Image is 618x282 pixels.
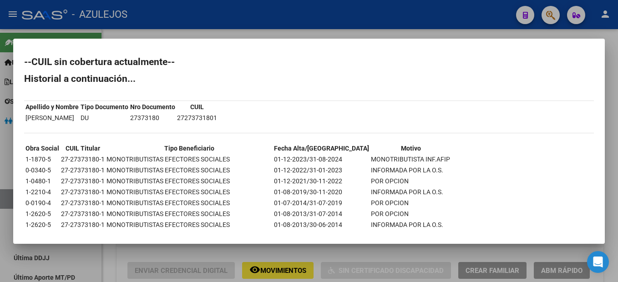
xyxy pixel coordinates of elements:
td: 01-12-2022/31-01-2023 [274,165,370,175]
td: INFORMADA POR LA O.S. [370,165,451,175]
td: 01-12-2023/31-08-2024 [274,154,370,164]
td: INFORMADA POR LA O.S. [370,220,451,230]
td: MONOTRIBUTISTAS EFECTORES SOCIALES [106,220,273,230]
th: CUIL Titular [61,143,105,153]
th: Tipo Documento [80,102,129,112]
td: 27-27373180-1 [61,198,105,208]
td: 0-0340-5 [25,165,60,175]
td: MONOTRIBUTISTAS EFECTORES SOCIALES [106,198,273,208]
td: 01-08-2013/30-06-2014 [274,220,370,230]
h2: --CUIL sin cobertura actualmente-- [24,57,594,66]
td: 23-22479609-9 [61,231,105,241]
td: 01-03-2011/31-01-2013 [274,231,370,241]
th: Nro Documento [130,102,176,112]
th: Apellido y Nombre [25,102,79,112]
td: 1-2620-5 [25,220,60,230]
td: 27-27373180-1 [61,154,105,164]
div: Open Intercom Messenger [587,251,609,273]
td: 1-2210-4 [25,187,60,197]
h2: Historial a continuación... [24,74,594,83]
td: 27-27373180-1 [61,165,105,175]
td: MONOTRIBUTISTAS EFECTORES SOCIALES [106,154,273,164]
th: CUIL [177,102,218,112]
th: Obra Social [25,143,60,153]
td: SIN DECLARACION JURADA [370,231,451,241]
td: 1-0480-1 [25,176,60,186]
td: 27-27373180-1 [61,187,105,197]
td: 27-27373180-1 [61,176,105,186]
td: 1-1870-5 [25,154,60,164]
td: 0-0190-4 [25,198,60,208]
td: MONOTRIBUTISTAS EFECTORES SOCIALES [106,209,273,219]
td: 27-27373180-1 [61,209,105,219]
td: POR OPCION [370,176,451,186]
th: Motivo [370,143,451,153]
td: 27373180 [130,113,176,123]
td: MONOTRIBUTISTAS EFECTORES SOCIALES [106,187,273,197]
td: MONOTRIBUTISTAS EFECTORES SOCIALES [106,176,273,186]
td: INFORMADA POR LA O.S. [370,187,451,197]
td: 01-08-2019/30-11-2020 [274,187,370,197]
td: 01-07-2014/31-07-2019 [274,198,370,208]
td: 01-12-2021/30-11-2022 [274,176,370,186]
td: POR OPCION [370,209,451,219]
th: Fecha Alta/[GEOGRAPHIC_DATA] [274,143,370,153]
td: 27273731801 [177,113,218,123]
td: DU [80,113,129,123]
td: MONOTRIBUTISTAS EFECTORES SOCIALES [106,165,273,175]
td: 1-0540-8 [25,231,60,241]
td: MONOTRIBUTISTA INF.AFIP [370,154,451,164]
td: RELACION DE DEPENDENCIA [106,231,273,241]
th: Tipo Beneficiario [106,143,273,153]
td: [PERSON_NAME] [25,113,79,123]
td: 01-08-2013/31-07-2014 [274,209,370,219]
td: 27-27373180-1 [61,220,105,230]
td: POR OPCION [370,198,451,208]
td: 1-2620-5 [25,209,60,219]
